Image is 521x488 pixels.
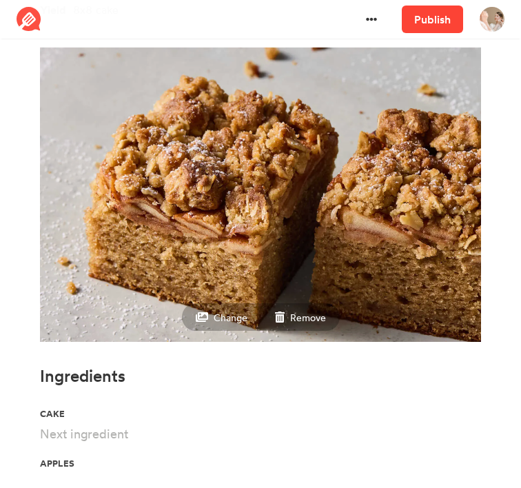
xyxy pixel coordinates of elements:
img: User's avatar [480,7,504,32]
small: Change [214,312,247,323]
div: Apples [40,453,444,471]
h4: Ingredients [40,367,481,385]
img: 8Dm7jEtGf9epgAAAAASUVORK5CYII= [40,45,481,343]
div: cake [40,403,444,422]
small: Remove [290,312,326,323]
a: Publish [402,6,463,33]
img: Reciplate [17,7,41,32]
